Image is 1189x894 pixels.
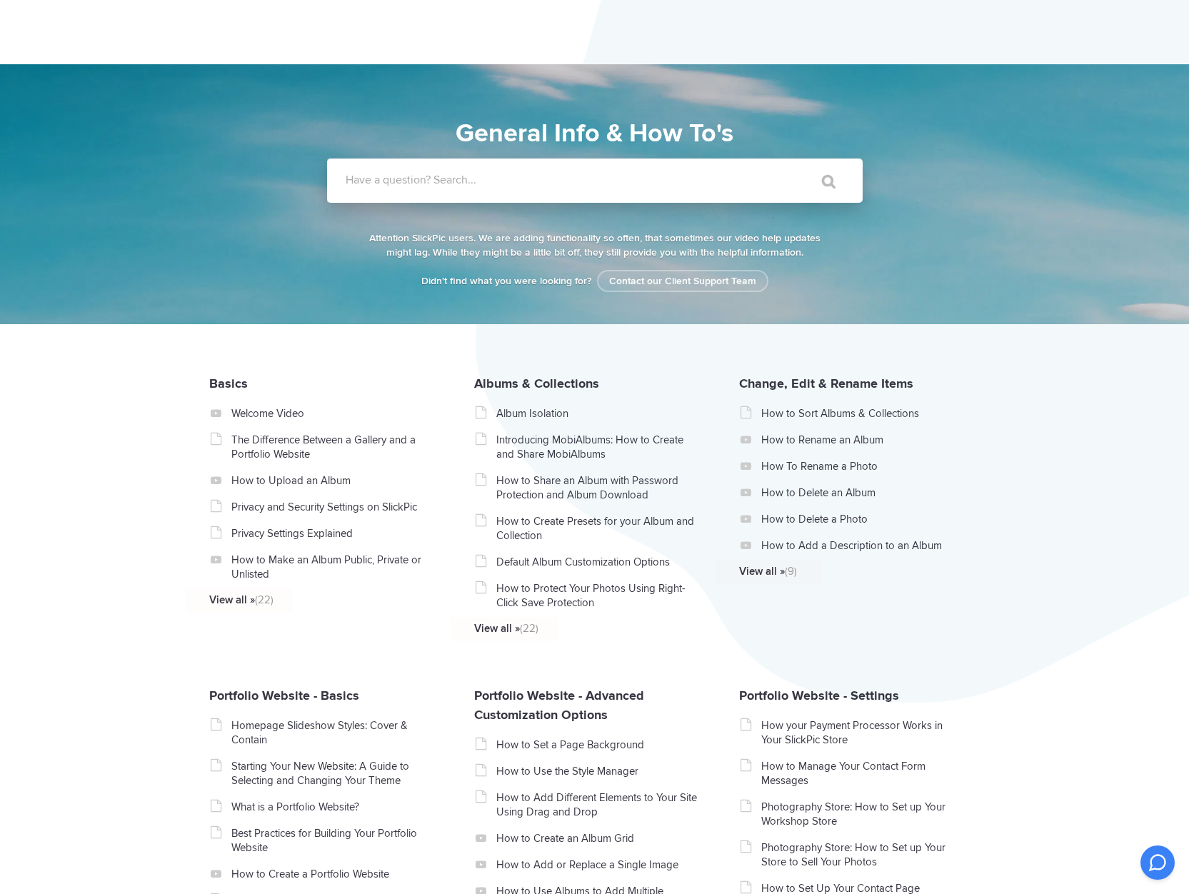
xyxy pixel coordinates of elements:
[792,164,852,199] input: 
[739,564,941,578] a: View all »(9)
[761,512,963,526] a: How to Delete a Photo
[761,759,963,788] a: How to Manage Your Contact Form Messages
[496,406,698,421] a: Album Isolation
[209,688,359,703] a: Portfolio Website - Basics
[496,764,698,778] a: How to Use the Style Manager
[474,621,676,636] a: View all »(22)
[231,759,433,788] a: Starting Your New Website: A Guide to Selecting and Changing Your Theme
[231,826,433,855] a: Best Practices for Building Your Portfolio Website
[366,231,823,260] p: Attention SlickPic users. We are adding functionality so often, that sometimes our video help upd...
[496,790,698,819] a: How to Add Different Elements to Your Site Using Drag and Drop
[231,406,433,421] a: Welcome Video
[761,538,963,553] a: How to Add a Description to an Album
[231,867,433,881] a: How to Create a Portfolio Website
[496,514,698,543] a: How to Create Presets for your Album and Collection
[496,738,698,752] a: How to Set a Page Background
[231,433,433,461] a: The Difference Between a Gallery and a Portfolio Website
[496,555,698,569] a: Default Album Customization Options
[231,473,433,488] a: How to Upload an Album
[761,718,963,747] a: How your Payment Processor Works in Your SlickPic Store
[597,270,768,292] a: Contact our Client Support Team
[231,800,433,814] a: What is a Portfolio Website?
[263,114,927,153] h1: General Info & How To's
[231,718,433,747] a: Homepage Slideshow Styles: Cover & Contain
[496,473,698,502] a: How to Share an Album with Password Protection and Album Download
[231,526,433,541] a: Privacy Settings Explained
[346,173,881,187] label: Have a question? Search...
[761,406,963,421] a: How to Sort Albums & Collections
[739,688,899,703] a: Portfolio Website - Settings
[761,433,963,447] a: How to Rename an Album
[231,500,433,514] a: Privacy and Security Settings on SlickPic
[209,593,411,607] a: View all »(22)
[761,840,963,869] a: Photography Store: How to Set up Your Store to Sell Your Photos
[761,800,963,828] a: Photography Store: How to Set up Your Workshop Store
[496,581,698,610] a: How to Protect Your Photos Using Right-Click Save Protection
[474,688,644,723] a: Portfolio Website - Advanced Customization Options
[209,376,248,391] a: Basics
[739,376,913,391] a: Change, Edit & Rename Items
[496,433,698,461] a: Introducing MobiAlbums: How to Create and Share MobiAlbums
[231,553,433,581] a: How to Make an Album Public, Private or Unlisted
[474,376,599,391] a: Albums & Collections
[761,486,963,500] a: How to Delete an Album
[761,459,963,473] a: How To Rename a Photo
[366,274,823,288] p: Didn't find what you were looking for?
[496,858,698,872] a: How to Add or Replace a Single Image
[496,831,698,845] a: How to Create an Album Grid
